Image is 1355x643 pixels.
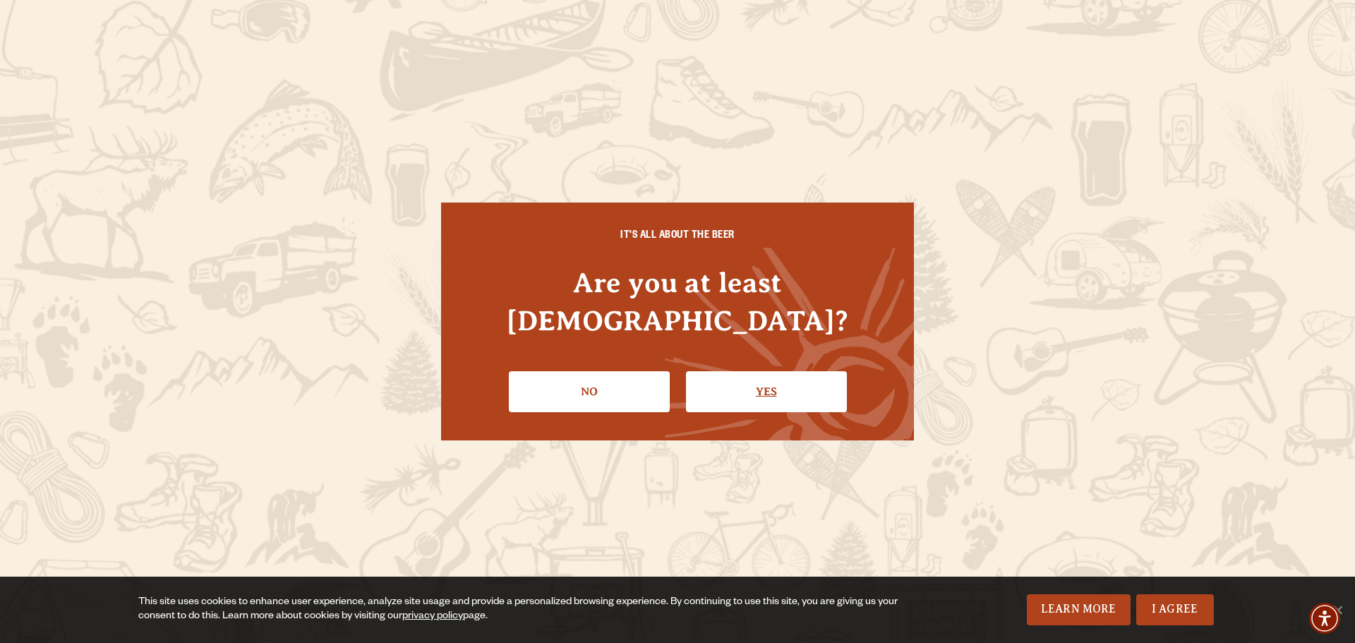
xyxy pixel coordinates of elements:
[1136,594,1214,625] a: I Agree
[1309,603,1340,634] div: Accessibility Menu
[402,611,463,623] a: privacy policy
[469,264,886,339] h4: Are you at least [DEMOGRAPHIC_DATA]?
[1027,594,1131,625] a: Learn More
[686,371,847,412] a: Confirm I'm 21 or older
[509,371,670,412] a: No
[469,231,886,244] h6: IT'S ALL ABOUT THE BEER
[138,596,909,624] div: This site uses cookies to enhance user experience, analyze site usage and provide a personalized ...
